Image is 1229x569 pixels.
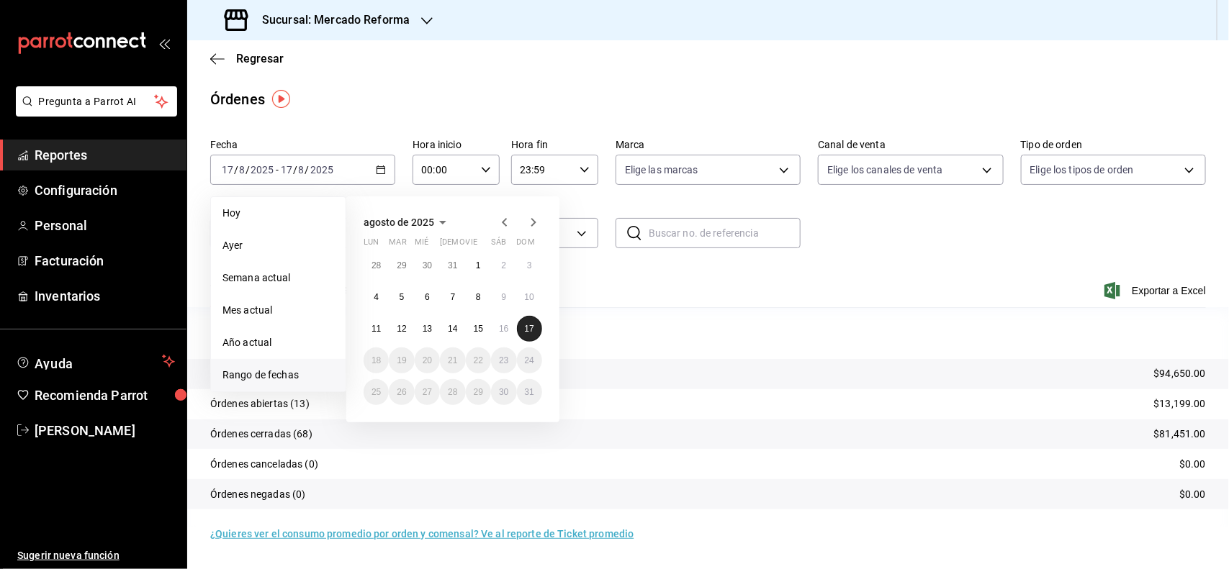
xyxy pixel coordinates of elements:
button: 24 de agosto de 2025 [517,347,542,373]
button: 14 de agosto de 2025 [440,316,465,342]
label: Fecha [210,140,395,150]
span: Sugerir nueva función [17,548,175,563]
button: 22 de agosto de 2025 [466,347,491,373]
p: Resumen [210,324,1206,342]
abbr: 13 de agosto de 2025 [423,324,432,334]
input: -- [280,164,293,176]
span: Regresar [236,52,284,65]
span: Elige las marcas [625,163,698,177]
button: 2 de agosto de 2025 [491,252,516,278]
label: Canal de venta [818,140,1003,150]
abbr: domingo [517,237,535,252]
button: 16 de agosto de 2025 [491,316,516,342]
button: 23 de agosto de 2025 [491,347,516,373]
span: Facturación [35,251,175,270]
button: 8 de agosto de 2025 [466,284,491,310]
button: 7 de agosto de 2025 [440,284,465,310]
abbr: 2 de agosto de 2025 [501,260,506,270]
span: Pregunta a Parrot AI [39,94,155,109]
button: 11 de agosto de 2025 [364,316,389,342]
p: Órdenes canceladas (0) [210,457,318,472]
label: Tipo de orden [1021,140,1206,150]
button: 29 de agosto de 2025 [466,379,491,405]
abbr: 31 de agosto de 2025 [525,387,534,397]
button: 28 de agosto de 2025 [440,379,465,405]
span: Personal [35,216,175,235]
abbr: martes [389,237,406,252]
input: -- [238,164,246,176]
p: $94,650.00 [1154,366,1206,381]
button: 21 de agosto de 2025 [440,347,465,373]
button: 30 de julio de 2025 [415,252,440,278]
p: $0.00 [1179,457,1206,472]
span: Ayer [222,238,334,253]
abbr: 19 de agosto de 2025 [397,355,406,365]
label: Hora fin [511,140,598,150]
abbr: 1 de agosto de 2025 [476,260,481,270]
abbr: 28 de agosto de 2025 [448,387,457,397]
span: Inventarios [35,286,175,306]
abbr: 25 de agosto de 2025 [372,387,381,397]
abbr: 10 de agosto de 2025 [525,292,534,302]
abbr: 23 de agosto de 2025 [499,355,508,365]
abbr: miércoles [415,237,428,252]
p: Órdenes negadas (0) [210,487,306,502]
span: - [276,164,279,176]
p: $0.00 [1179,487,1206,502]
button: 1 de agosto de 2025 [466,252,491,278]
img: Tooltip marker [272,90,290,108]
p: Órdenes abiertas (13) [210,396,310,411]
abbr: 18 de agosto de 2025 [372,355,381,365]
p: $13,199.00 [1154,396,1206,411]
span: agosto de 2025 [364,217,434,228]
abbr: 12 de agosto de 2025 [397,324,406,334]
button: 29 de julio de 2025 [389,252,414,278]
p: Órdenes cerradas (68) [210,427,312,442]
button: Exportar a Excel [1107,282,1206,299]
span: Mes actual [222,303,334,318]
span: Rango de fechas [222,368,334,383]
button: 18 de agosto de 2025 [364,347,389,373]
span: / [293,164,297,176]
span: Recomienda Parrot [35,386,175,405]
a: Pregunta a Parrot AI [10,104,177,119]
abbr: 14 de agosto de 2025 [448,324,457,334]
abbr: jueves [440,237,525,252]
abbr: 20 de agosto de 2025 [423,355,432,365]
button: 20 de agosto de 2025 [415,347,440,373]
abbr: 11 de agosto de 2025 [372,324,381,334]
button: 10 de agosto de 2025 [517,284,542,310]
button: agosto de 2025 [364,214,451,231]
span: Elige los tipos de orden [1030,163,1134,177]
abbr: sábado [491,237,506,252]
input: -- [221,164,234,176]
abbr: 6 de agosto de 2025 [425,292,430,302]
span: Semana actual [222,270,334,286]
abbr: 5 de agosto de 2025 [400,292,405,302]
input: Buscar no. de referencia [649,219,801,247]
abbr: 8 de agosto de 2025 [476,292,481,302]
button: 4 de agosto de 2025 [364,284,389,310]
abbr: 26 de agosto de 2025 [397,387,406,397]
abbr: 29 de agosto de 2025 [474,387,483,397]
abbr: 28 de julio de 2025 [372,260,381,270]
button: 9 de agosto de 2025 [491,284,516,310]
button: 19 de agosto de 2025 [389,347,414,373]
label: Marca [616,140,801,150]
span: [PERSON_NAME] [35,421,175,440]
abbr: viernes [466,237,477,252]
button: 27 de agosto de 2025 [415,379,440,405]
abbr: lunes [364,237,379,252]
abbr: 17 de agosto de 2025 [525,324,534,334]
abbr: 27 de agosto de 2025 [423,387,432,397]
abbr: 30 de agosto de 2025 [499,387,508,397]
button: Regresar [210,52,284,65]
button: 5 de agosto de 2025 [389,284,414,310]
abbr: 21 de agosto de 2025 [448,355,457,365]
abbr: 9 de agosto de 2025 [501,292,506,302]
abbr: 7 de agosto de 2025 [451,292,456,302]
button: 15 de agosto de 2025 [466,316,491,342]
button: 3 de agosto de 2025 [517,252,542,278]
